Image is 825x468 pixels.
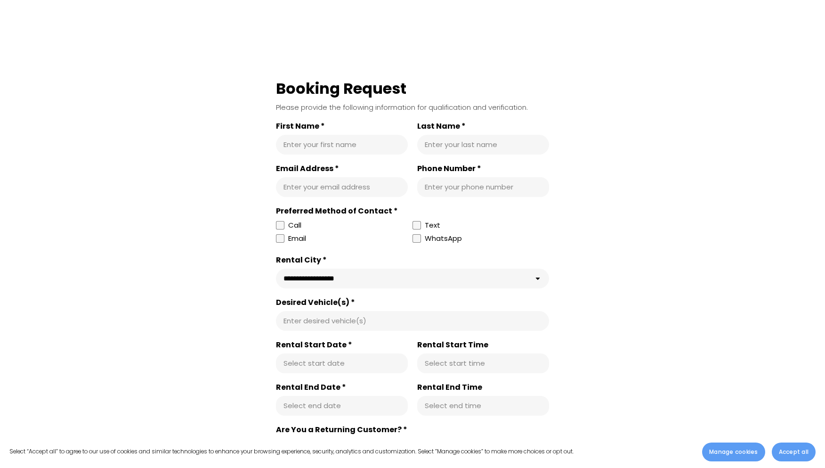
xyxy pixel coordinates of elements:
[276,255,549,265] div: Rental City *
[288,233,306,244] div: Email
[276,102,549,112] div: Please provide the following information for qualification and verification.
[276,79,549,99] div: Booking Request
[417,383,549,392] label: Rental End Time
[702,443,765,461] button: Manage cookies
[288,220,301,231] div: Call
[417,122,549,131] label: Last Name *
[709,448,758,456] span: Manage cookies
[283,182,400,192] input: Email Address *
[779,448,809,456] span: Accept all
[276,122,408,131] label: First Name *
[276,164,408,173] label: Email Address *
[276,383,408,392] label: Rental End Date *
[425,233,462,246] div: WhatsApp
[276,340,408,350] label: Rental Start Date *
[276,206,549,216] div: Preferred Method of Contact *
[417,340,549,350] label: Rental Start Time
[9,447,574,457] p: Select “Accept all” to agree to our use of cookies and similar technologies to enhance your brows...
[276,298,549,307] label: Desired Vehicle(s) *
[425,140,542,149] input: Last Name *
[276,425,549,435] div: Are You a Returning Customer? *
[417,164,549,173] label: Phone Number *
[276,269,549,288] select: Rental City *
[425,220,440,231] div: Text
[283,140,400,149] input: First Name *
[772,443,816,461] button: Accept all
[283,316,542,326] input: Desired Vehicle(s) *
